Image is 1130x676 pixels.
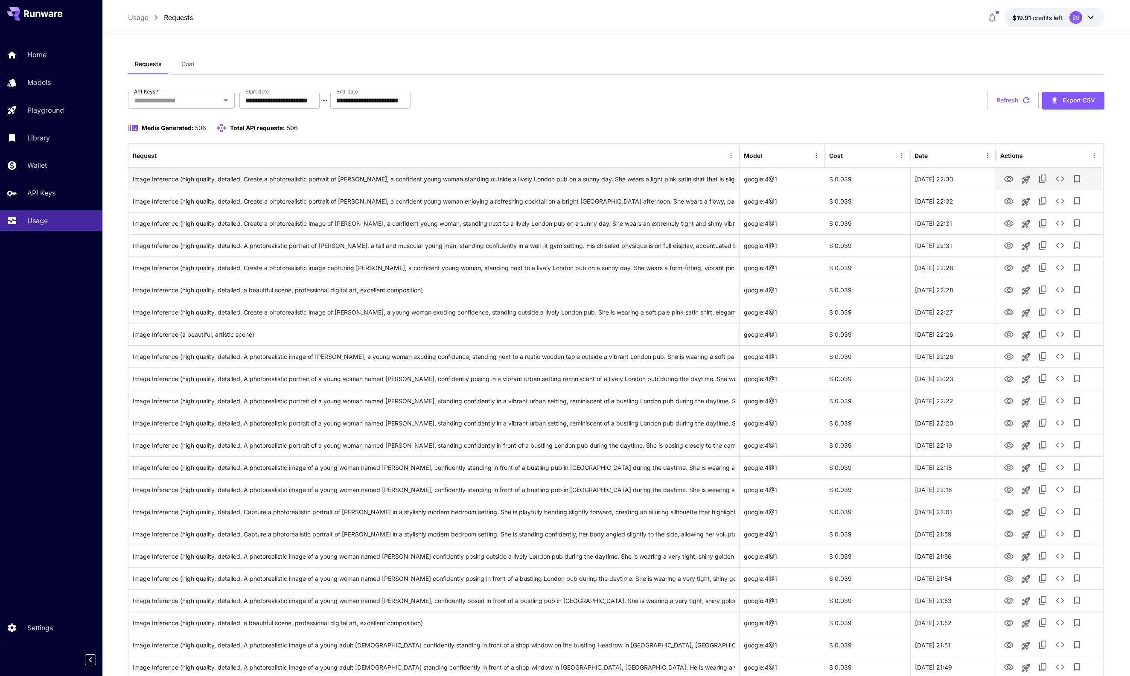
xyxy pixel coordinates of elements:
div: Click to copy prompt [133,523,735,545]
div: 23 Sep, 2025 22:31 [910,212,996,234]
span: Cost [181,60,195,68]
button: Copy TaskUUID [1034,170,1051,187]
div: Cost [829,152,843,159]
p: API Keys [27,188,55,198]
button: Launch in playground [1017,571,1034,588]
button: View [1000,392,1017,409]
div: Click to copy prompt [133,412,735,434]
div: $ 0.039 [825,456,910,478]
button: Launch in playground [1017,593,1034,610]
div: Click to copy prompt [133,545,735,567]
button: Menu [896,149,908,161]
button: View [1000,192,1017,210]
div: 23 Sep, 2025 21:52 [910,612,996,634]
div: google:4@1 [740,190,825,212]
div: $ 0.039 [825,190,910,212]
div: Click to copy prompt [133,213,735,234]
button: Copy TaskUUID [1034,215,1051,232]
button: View [1000,481,1017,498]
button: View [1000,614,1017,631]
button: Sort [844,149,856,161]
div: google:4@1 [740,634,825,656]
span: credits left [1033,14,1063,21]
button: Add to library [1069,303,1086,321]
button: Open [220,94,232,106]
button: View [1000,259,1017,276]
label: API Keys [134,88,159,95]
p: Library [27,133,50,143]
button: See details [1051,170,1069,187]
div: Click to copy prompt [133,168,735,190]
button: Launch in playground [1017,260,1034,277]
button: See details [1051,592,1069,609]
a: Usage [128,12,149,23]
button: Copy TaskUUID [1034,503,1051,520]
button: View [1000,436,1017,454]
div: $ 0.039 [825,612,910,634]
button: See details [1051,348,1069,365]
button: Copy TaskUUID [1034,303,1051,321]
button: Menu [725,149,737,161]
div: Click to copy prompt [133,501,735,523]
button: Add to library [1069,437,1086,454]
div: 23 Sep, 2025 22:26 [910,345,996,367]
button: Copy TaskUUID [1034,414,1051,431]
div: $ 0.039 [825,168,910,190]
div: google:4@1 [740,567,825,589]
p: Models [27,77,51,87]
div: $ 0.039 [825,523,910,545]
div: $ 0.039 [825,390,910,412]
button: Copy TaskUUID [1034,525,1051,542]
div: $ 0.039 [825,634,910,656]
div: 23 Sep, 2025 21:53 [910,589,996,612]
button: See details [1051,281,1069,298]
button: View [1000,303,1017,321]
button: Add to library [1069,503,1086,520]
div: $ 0.039 [825,567,910,589]
div: $ 0.039 [825,323,910,345]
button: Add to library [1069,237,1086,254]
nav: breadcrumb [128,12,193,23]
button: See details [1051,636,1069,653]
div: $ 0.039 [825,412,910,434]
button: See details [1051,259,1069,276]
button: See details [1051,503,1069,520]
button: See details [1051,570,1069,587]
button: Copy TaskUUID [1034,437,1051,454]
div: Collapse sidebar [91,652,102,667]
div: google:4@1 [740,412,825,434]
button: Launch in playground [1017,548,1034,565]
button: Copy TaskUUID [1034,192,1051,210]
button: Menu [1088,149,1100,161]
button: Add to library [1069,215,1086,232]
button: See details [1051,459,1069,476]
div: 23 Sep, 2025 22:16 [910,478,996,501]
div: google:4@1 [740,478,825,501]
button: View [1000,658,1017,676]
div: 23 Sep, 2025 21:54 [910,567,996,589]
button: See details [1051,414,1069,431]
button: View [1000,214,1017,232]
div: Click to copy prompt [133,634,735,656]
button: Add to library [1069,525,1086,542]
button: See details [1051,548,1069,565]
span: Media Generated: [142,124,194,131]
button: Add to library [1069,170,1086,187]
div: $ 0.039 [825,212,910,234]
div: 23 Sep, 2025 22:33 [910,168,996,190]
button: Add to library [1069,614,1086,631]
p: Settings [27,623,53,633]
button: Copy TaskUUID [1034,259,1051,276]
button: View [1000,281,1017,298]
button: See details [1051,237,1069,254]
div: $ 0.039 [825,545,910,567]
button: Add to library [1069,348,1086,365]
button: Add to library [1069,459,1086,476]
div: Click to copy prompt [133,612,735,634]
button: Add to library [1069,414,1086,431]
div: $ 0.039 [825,234,910,256]
div: $ 0.039 [825,367,910,390]
div: 23 Sep, 2025 22:28 [910,279,996,301]
div: google:4@1 [740,345,825,367]
div: 23 Sep, 2025 22:32 [910,190,996,212]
